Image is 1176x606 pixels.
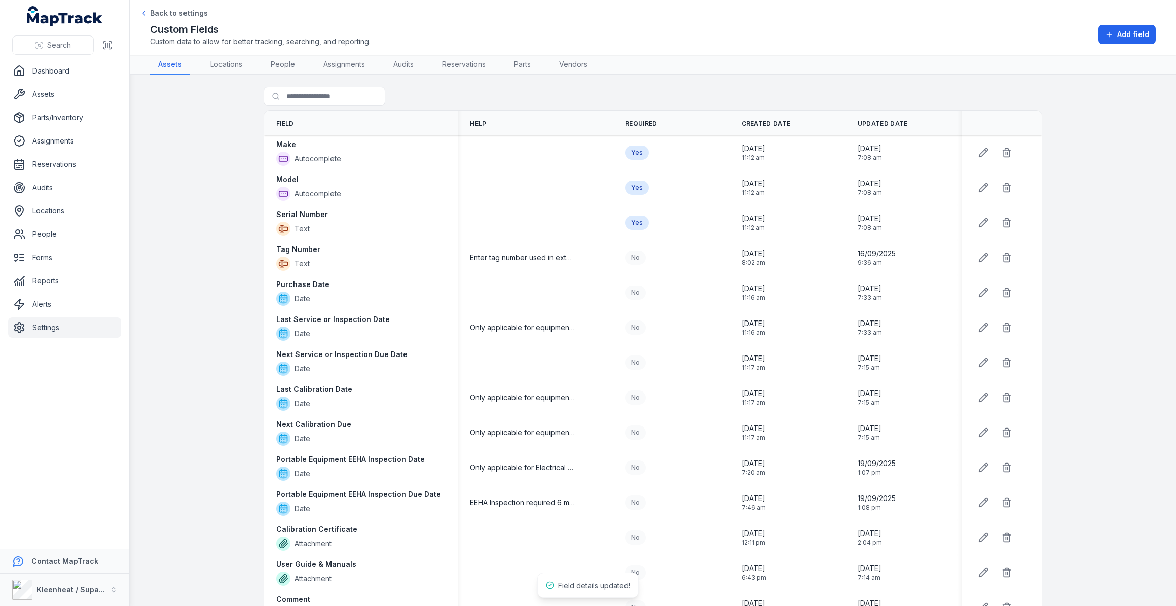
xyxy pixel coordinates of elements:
span: 11:12 am [742,154,765,162]
span: [DATE] [742,318,765,329]
time: 24/10/2024, 6:43:02 pm [742,563,766,582]
span: Date [295,329,310,339]
span: Autocomplete [295,154,341,164]
span: Only applicable for equipment requiring periodic calibration for accuracy [470,393,575,403]
span: [DATE] [858,563,881,574]
time: 30/03/2025, 7:20:11 am [742,458,765,477]
span: [DATE] [858,388,881,399]
a: MapTrack [27,6,103,26]
span: Only applicable for Electrical Equipment rated for Hazardous Areas [470,462,575,473]
span: [DATE] [742,213,765,224]
time: 30/03/2025, 7:15:33 am [858,423,881,442]
span: 12:11 pm [742,539,765,547]
span: Date [295,399,310,409]
time: 15/09/2025, 2:04:18 pm [858,528,882,547]
span: [DATE] [858,423,881,434]
div: Yes [625,146,649,160]
span: Attachment [295,574,332,584]
span: [DATE] [742,283,765,294]
strong: Model [276,174,299,185]
a: Dashboard [8,61,121,81]
span: 7:33 am [858,294,882,302]
span: [DATE] [742,458,765,469]
button: Search [12,35,94,55]
time: 30/03/2025, 7:08:31 am [858,213,882,232]
strong: Kleenheat / Supagas [36,585,112,594]
div: No [625,320,646,335]
span: [DATE] [858,318,882,329]
div: Yes [625,216,649,230]
time: 11/10/2024, 11:12:41 am [742,213,765,232]
a: Back to settings [140,8,208,18]
span: [DATE] [742,528,765,539]
strong: Comment [276,594,310,604]
time: 11/10/2024, 11:17:33 am [742,388,765,407]
span: [DATE] [858,283,882,294]
time: 19/09/2025, 1:07:52 pm [858,458,896,477]
time: 11/10/2024, 11:12:29 am [742,179,765,197]
span: 1:08 pm [858,504,896,512]
span: Required [625,120,657,128]
time: 16/09/2025, 9:36:26 am [858,248,896,267]
a: People [8,224,121,244]
span: Autocomplete [295,189,341,199]
span: 7:15 am [858,399,881,407]
span: 8:02 am [742,259,765,267]
span: Updated Date [858,120,908,128]
span: [DATE] [742,493,766,504]
span: Only applicable for equipment with periodic service requirements [470,323,575,333]
span: Attachment [295,539,332,549]
a: Assignments [315,55,373,75]
div: No [625,286,646,300]
a: Audits [8,177,121,198]
div: Yes [625,181,649,195]
span: 1:07 pm [858,469,896,477]
span: [DATE] [742,423,765,434]
a: Audits [385,55,422,75]
span: 11:12 am [742,189,765,197]
strong: Next Calibration Due [276,419,351,430]
strong: User Guide & Manuals [276,559,356,569]
span: 7:15 am [858,434,881,442]
a: Parts/Inventory [8,108,121,128]
span: 11:17 am [742,364,765,372]
span: EEHA Inspection required 6 monthly for portable equipment [470,497,575,508]
div: No [625,425,646,440]
span: 16/09/2025 [858,248,896,259]
span: 7:08 am [858,224,882,232]
time: 28/03/2025, 8:02:13 am [742,248,765,267]
span: [DATE] [742,388,765,399]
span: 19/09/2025 [858,458,896,469]
span: [DATE] [742,144,765,154]
span: [DATE] [858,144,882,154]
span: 7:14 am [858,574,881,582]
span: 7:08 am [858,189,882,197]
time: 30/03/2025, 7:15:19 am [858,353,881,372]
time: 11/10/2024, 11:17:46 am [742,423,765,442]
span: [DATE] [858,528,882,539]
strong: Last Calibration Date [276,384,352,395]
strong: Serial Number [276,209,328,220]
span: 2:04 pm [858,539,882,547]
time: 11/10/2024, 12:11:53 pm [742,528,765,547]
strong: Next Service or Inspection Due Date [276,349,408,360]
span: 7:20 am [742,469,765,477]
span: Text [295,259,310,269]
span: 9:36 am [858,259,896,267]
time: 12/11/2024, 7:46:58 am [742,493,766,512]
time: 30/03/2025, 7:33:17 am [858,318,882,337]
a: Reservations [8,154,121,174]
a: Alerts [8,294,121,314]
time: 11/10/2024, 11:16:06 am [742,283,765,302]
span: Search [47,40,71,50]
a: People [263,55,303,75]
div: No [625,251,646,265]
span: 19/09/2025 [858,493,896,504]
span: 11:17 am [742,399,765,407]
span: Created Date [742,120,791,128]
strong: Contact MapTrack [31,557,98,565]
time: 30/03/2025, 7:15:33 am [858,388,881,407]
a: Reports [8,271,121,291]
span: Add field [1117,29,1149,40]
a: Parts [506,55,539,75]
